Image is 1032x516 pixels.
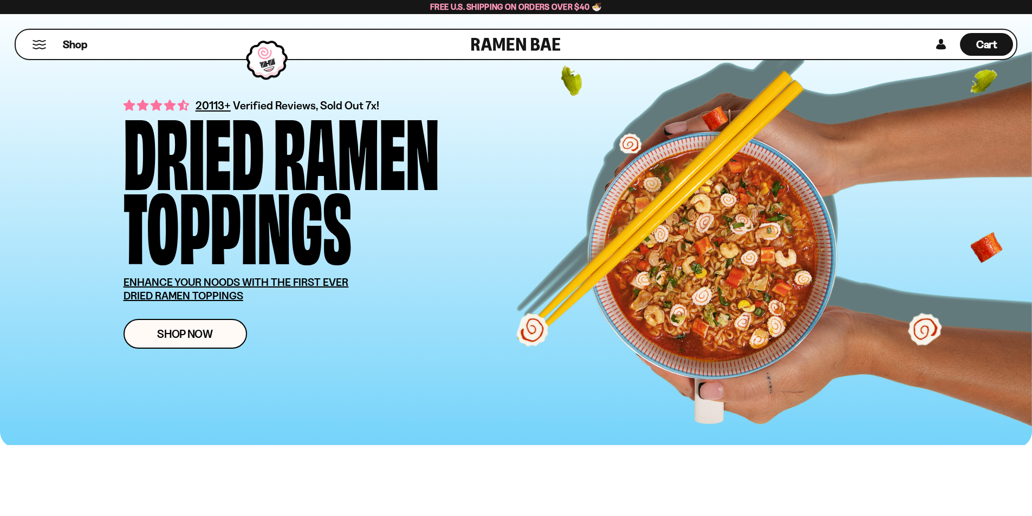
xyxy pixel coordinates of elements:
[124,185,352,259] div: Toppings
[124,319,247,349] a: Shop Now
[960,30,1013,59] a: Cart
[430,2,602,12] span: Free U.S. Shipping on Orders over $40 🍜
[63,33,87,56] a: Shop
[63,37,87,52] span: Shop
[157,328,213,339] span: Shop Now
[32,40,47,49] button: Mobile Menu Trigger
[124,276,349,302] u: ENHANCE YOUR NOODS WITH THE FIRST EVER DRIED RAMEN TOPPINGS
[124,111,264,185] div: Dried
[976,38,997,51] span: Cart
[274,111,439,185] div: Ramen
